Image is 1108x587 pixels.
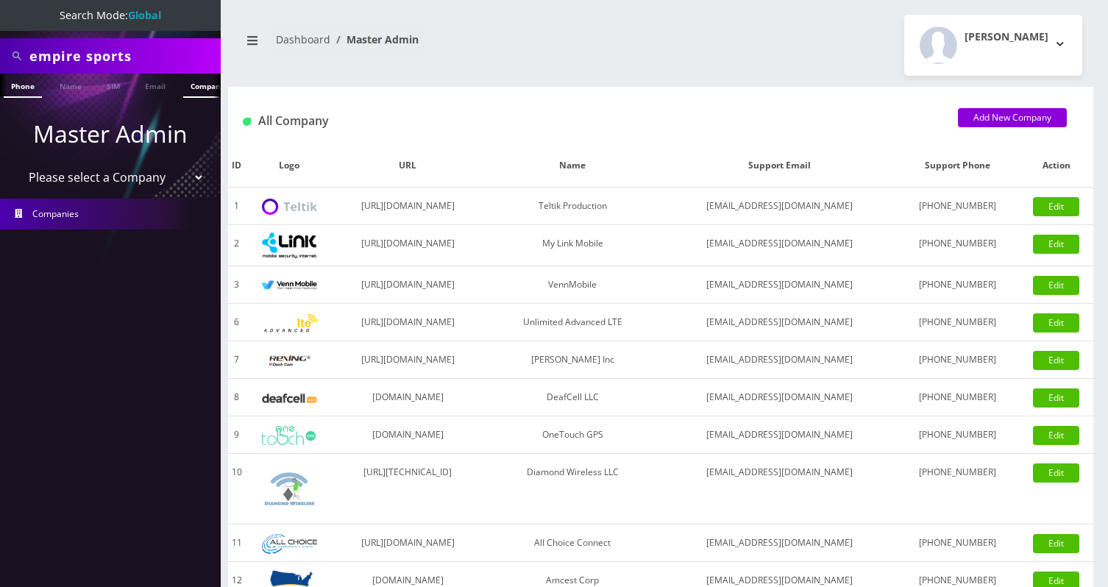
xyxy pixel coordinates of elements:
[262,354,317,368] img: Rexing Inc
[333,524,482,562] td: [URL][DOMAIN_NAME]
[483,416,663,454] td: OneTouch GPS
[663,341,896,379] td: [EMAIL_ADDRESS][DOMAIN_NAME]
[1033,534,1079,553] a: Edit
[1033,388,1079,408] a: Edit
[663,266,896,304] td: [EMAIL_ADDRESS][DOMAIN_NAME]
[262,280,317,291] img: VennMobile
[228,144,246,188] th: ID
[483,188,663,225] td: Teltik Production
[228,266,246,304] td: 3
[896,416,1019,454] td: [PHONE_NUMBER]
[483,266,663,304] td: VennMobile
[228,454,246,524] td: 10
[228,416,246,454] td: 9
[663,454,896,524] td: [EMAIL_ADDRESS][DOMAIN_NAME]
[138,74,173,96] a: Email
[663,304,896,341] td: [EMAIL_ADDRESS][DOMAIN_NAME]
[896,144,1019,188] th: Support Phone
[333,188,482,225] td: [URL][DOMAIN_NAME]
[904,15,1082,76] button: [PERSON_NAME]
[32,207,79,220] span: Companies
[483,144,663,188] th: Name
[183,74,232,98] a: Company
[128,8,161,22] strong: Global
[262,534,317,554] img: All Choice Connect
[896,341,1019,379] td: [PHONE_NUMBER]
[483,225,663,266] td: My Link Mobile
[483,524,663,562] td: All Choice Connect
[663,379,896,416] td: [EMAIL_ADDRESS][DOMAIN_NAME]
[333,454,482,524] td: [URL][TECHNICAL_ID]
[228,341,246,379] td: 7
[896,188,1019,225] td: [PHONE_NUMBER]
[228,188,246,225] td: 1
[262,461,317,516] img: Diamond Wireless LLC
[663,188,896,225] td: [EMAIL_ADDRESS][DOMAIN_NAME]
[243,114,936,128] h1: All Company
[663,225,896,266] td: [EMAIL_ADDRESS][DOMAIN_NAME]
[483,304,663,341] td: Unlimited Advanced LTE
[333,416,482,454] td: [DOMAIN_NAME]
[333,379,482,416] td: [DOMAIN_NAME]
[276,32,330,46] a: Dashboard
[1033,351,1079,370] a: Edit
[483,454,663,524] td: Diamond Wireless LLC
[663,144,896,188] th: Support Email
[29,42,217,70] input: Search All Companies
[52,74,89,96] a: Name
[330,32,419,47] li: Master Admin
[1033,313,1079,332] a: Edit
[262,232,317,258] img: My Link Mobile
[228,379,246,416] td: 8
[896,454,1019,524] td: [PHONE_NUMBER]
[333,341,482,379] td: [URL][DOMAIN_NAME]
[958,108,1067,127] a: Add New Company
[333,266,482,304] td: [URL][DOMAIN_NAME]
[896,304,1019,341] td: [PHONE_NUMBER]
[1033,197,1079,216] a: Edit
[896,379,1019,416] td: [PHONE_NUMBER]
[262,426,317,445] img: OneTouch GPS
[1033,276,1079,295] a: Edit
[896,266,1019,304] td: [PHONE_NUMBER]
[4,74,42,98] a: Phone
[60,8,161,22] span: Search Mode:
[896,225,1019,266] td: [PHONE_NUMBER]
[262,314,317,332] img: Unlimited Advanced LTE
[896,524,1019,562] td: [PHONE_NUMBER]
[1033,426,1079,445] a: Edit
[246,144,334,188] th: Logo
[228,524,246,562] td: 11
[333,144,482,188] th: URL
[965,31,1048,43] h2: [PERSON_NAME]
[483,379,663,416] td: DeafCell LLC
[333,304,482,341] td: [URL][DOMAIN_NAME]
[483,341,663,379] td: [PERSON_NAME] Inc
[228,304,246,341] td: 6
[1020,144,1093,188] th: Action
[228,225,246,266] td: 2
[262,394,317,403] img: DeafCell LLC
[1033,235,1079,254] a: Edit
[333,225,482,266] td: [URL][DOMAIN_NAME]
[239,24,650,66] nav: breadcrumb
[99,74,127,96] a: SIM
[262,199,317,216] img: Teltik Production
[243,118,251,126] img: All Company
[663,416,896,454] td: [EMAIL_ADDRESS][DOMAIN_NAME]
[1033,463,1079,483] a: Edit
[663,524,896,562] td: [EMAIL_ADDRESS][DOMAIN_NAME]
